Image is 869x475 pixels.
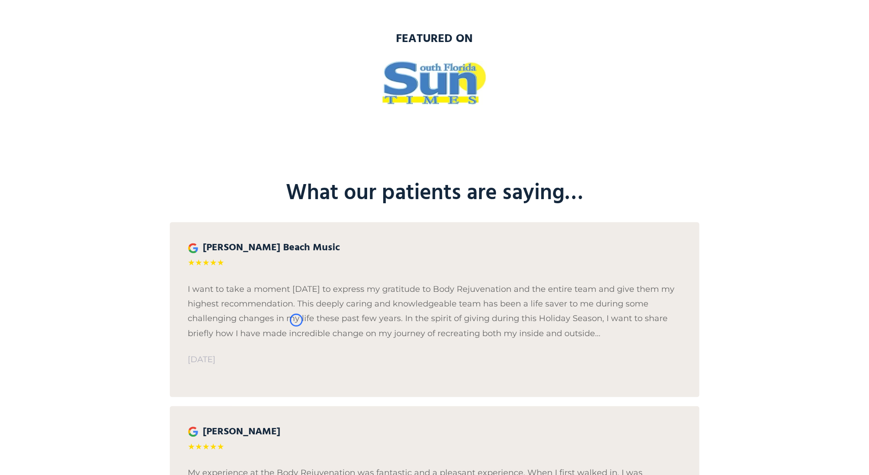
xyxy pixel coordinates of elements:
[188,282,681,342] p: I want to take a moment [DATE] to express my gratitude to Body Rejuvenation and the entire team a...
[188,440,681,454] p: ★★★★★
[188,256,681,270] p: ★★★★★
[188,353,681,367] p: [DATE]
[203,240,340,256] strong: [PERSON_NAME] Beach Music
[170,31,700,47] h3: featured on
[170,178,700,209] h2: What our patients are saying…
[203,424,281,440] strong: [PERSON_NAME]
